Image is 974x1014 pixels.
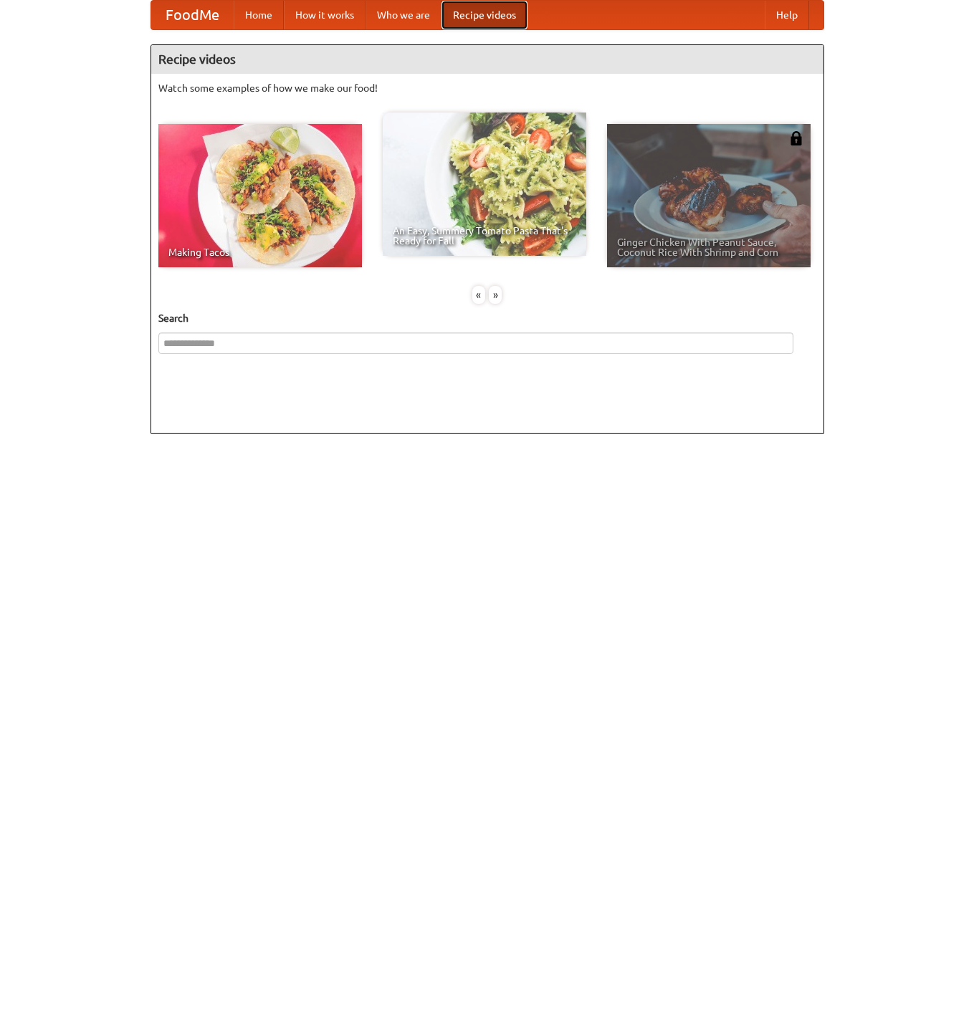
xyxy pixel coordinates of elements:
a: Recipe videos [441,1,527,29]
h5: Search [158,311,816,325]
div: » [489,286,502,304]
img: 483408.png [789,131,803,145]
span: An Easy, Summery Tomato Pasta That's Ready for Fall [393,226,576,246]
a: FoodMe [151,1,234,29]
a: Making Tacos [158,124,362,267]
div: « [472,286,485,304]
a: Help [765,1,809,29]
a: An Easy, Summery Tomato Pasta That's Ready for Fall [383,113,586,256]
h4: Recipe videos [151,45,823,74]
span: Making Tacos [168,247,352,257]
a: Who we are [366,1,441,29]
a: How it works [284,1,366,29]
p: Watch some examples of how we make our food! [158,81,816,95]
a: Home [234,1,284,29]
